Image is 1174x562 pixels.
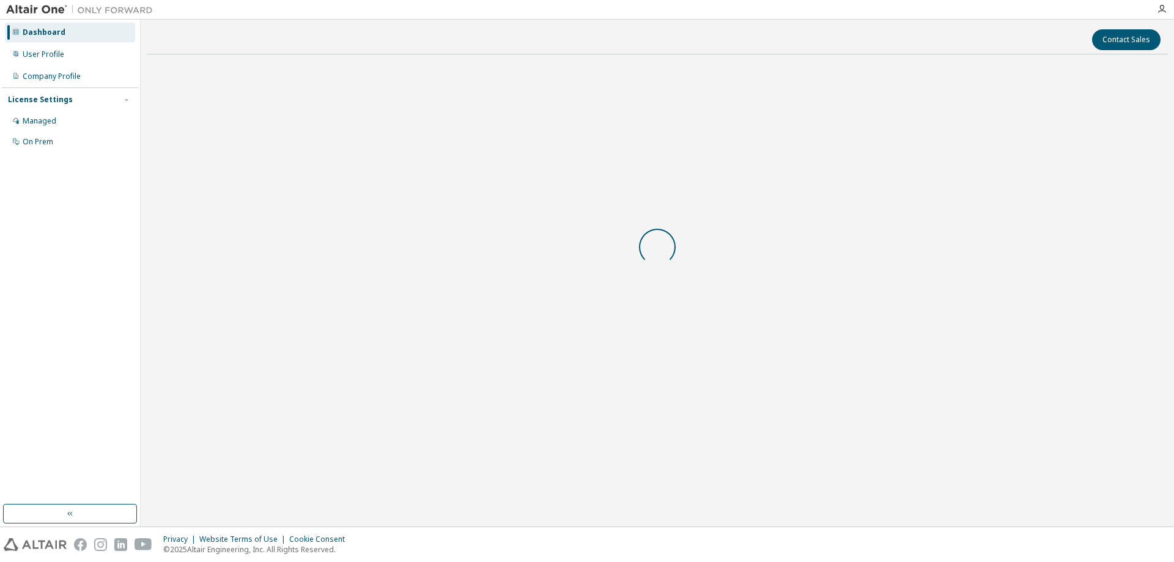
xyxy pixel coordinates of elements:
div: Website Terms of Use [199,534,289,544]
div: Managed [23,116,56,126]
img: youtube.svg [135,538,152,551]
img: facebook.svg [74,538,87,551]
img: Altair One [6,4,159,16]
div: Cookie Consent [289,534,352,544]
div: Company Profile [23,72,81,81]
div: Privacy [163,534,199,544]
p: © 2025 Altair Engineering, Inc. All Rights Reserved. [163,544,352,555]
button: Contact Sales [1092,29,1161,50]
div: License Settings [8,95,73,105]
div: On Prem [23,137,53,147]
div: User Profile [23,50,64,59]
img: linkedin.svg [114,538,127,551]
img: altair_logo.svg [4,538,67,551]
div: Dashboard [23,28,65,37]
img: instagram.svg [94,538,107,551]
